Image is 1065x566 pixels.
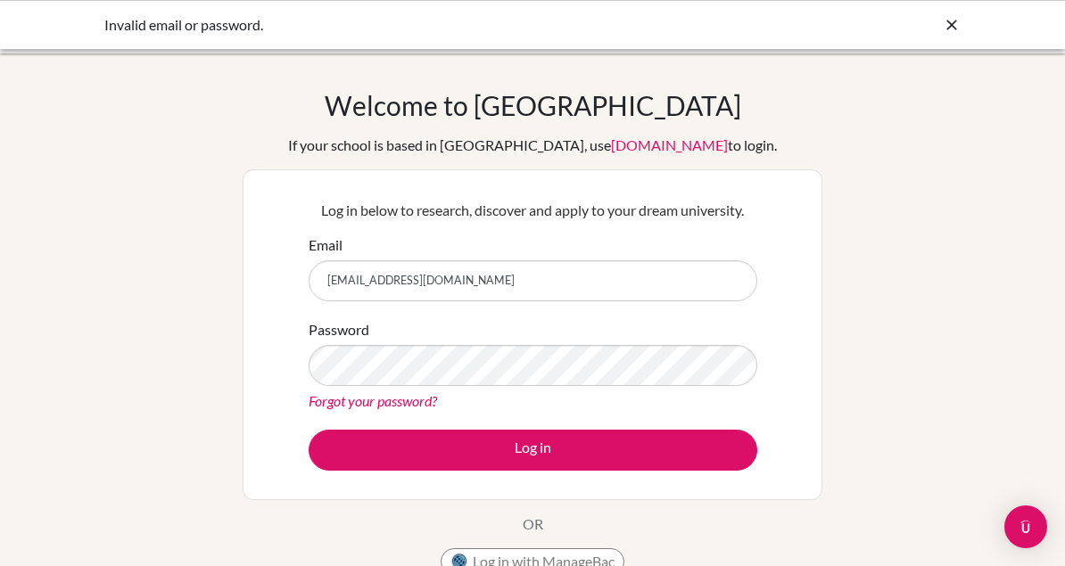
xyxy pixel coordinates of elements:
[309,319,369,340] label: Password
[309,234,343,256] label: Email
[523,513,543,535] p: OR
[309,200,757,221] p: Log in below to research, discover and apply to your dream university.
[611,136,728,153] a: [DOMAIN_NAME]
[325,89,741,121] h1: Welcome to [GEOGRAPHIC_DATA]
[309,430,757,471] button: Log in
[309,392,437,409] a: Forgot your password?
[1004,505,1047,548] div: Open Intercom Messenger
[104,14,693,36] div: Invalid email or password.
[288,135,777,156] div: If your school is based in [GEOGRAPHIC_DATA], use to login.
